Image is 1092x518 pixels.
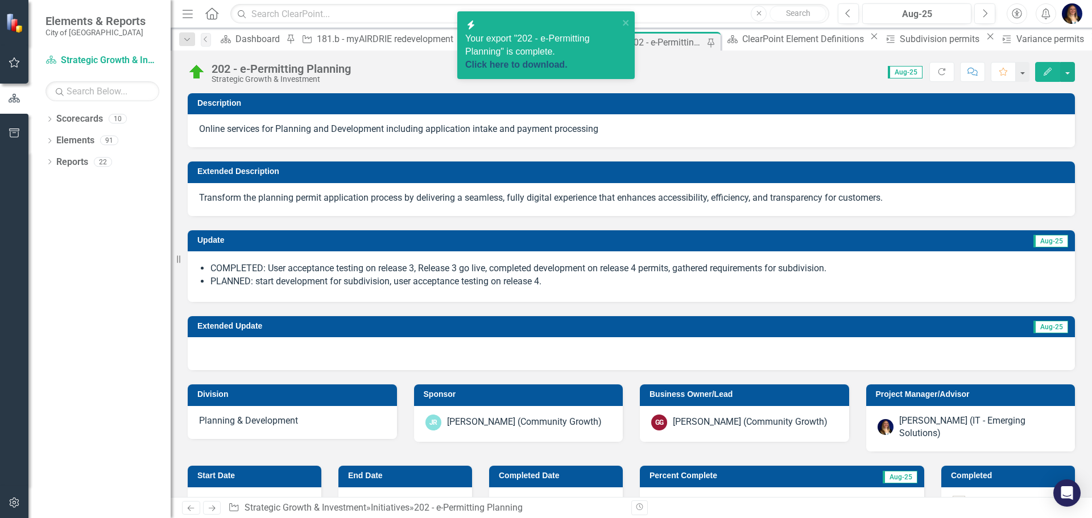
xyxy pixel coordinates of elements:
span: Your export "202 - e-Permitting Planning" is complete. [465,34,619,72]
img: Erin Busby [878,419,894,435]
div: 181.b - myAIRDRIE redevelopment [317,32,457,46]
div: Open Intercom Messenger [1053,479,1081,507]
input: Search ClearPoint... [230,4,829,24]
h3: Description [197,99,1069,107]
h3: Division [197,390,391,399]
img: ClearPoint Strategy [5,12,26,34]
div: 202 - e-Permitting Planning [212,63,351,75]
span: Elements & Reports [45,14,146,28]
a: Elements [56,134,94,147]
h3: Completed [951,471,1069,480]
p: Transform the planning permit application process by delivering a seamless, fully digital experie... [199,192,1064,205]
a: Variance permits [998,32,1087,46]
a: Scorecards [56,113,103,126]
h3: Completed Date [499,471,617,480]
a: Dashboard [217,32,283,46]
h3: Sponsor [424,390,618,399]
div: [PERSON_NAME] (Community Growth) [447,416,602,429]
h3: Percent Complete [650,471,825,480]
div: 91 [100,136,118,146]
span: Aug-25 [1033,321,1068,333]
a: 181.b - myAIRDRIE redevelopment [297,32,456,46]
span: [DATE] [199,496,226,507]
div: [PERSON_NAME] (IT - Emerging Solutions) [899,415,1064,441]
div: Strategic Growth & Investment [212,75,351,84]
input: Search Below... [45,81,159,101]
div: Aug-25 [866,7,967,21]
div: Subdivision permits [900,32,983,46]
small: City of [GEOGRAPHIC_DATA] [45,28,146,37]
li: COMPLETED: User acceptance testing on release 3, Release 3 go live, completed development on rele... [210,262,1064,275]
div: ClearPoint Element Definitions [742,32,867,46]
div: Variance permits [1016,32,1087,46]
div: 202 - e-Permitting Planning [628,35,704,49]
a: Subdivision permits [881,32,983,46]
a: Strategic Growth & Investment [45,54,159,67]
span: [DATE] [350,496,377,507]
button: close [622,16,630,29]
div: JR [425,415,441,430]
span: Online services for Planning and Development including application intake and payment processing [199,123,598,134]
div: Dashboard [235,32,283,46]
h3: End Date [348,471,466,480]
span: Aug-25 [888,66,923,78]
a: Strategic Growth & Investment [245,502,366,513]
li: PLANNED: start development for subdivision, user acceptance testing on release 4. [210,275,1064,288]
div: [PERSON_NAME] (Community Growth) [673,416,828,429]
h3: Extended Description [197,167,1069,176]
span: Search [786,9,810,18]
h3: Project Manager/Advisor [876,390,1070,399]
a: Reports [56,156,88,169]
span: Aug-25 [1033,235,1068,247]
div: 22 [94,157,112,167]
div: 202 - e-Permitting Planning [414,502,523,513]
span: Aug-25 [883,471,917,483]
img: On Target [188,63,206,81]
h3: Extended Update [197,322,759,330]
div: » » [228,502,623,515]
button: Aug-25 [862,3,971,24]
span: Planning & Development [199,415,298,426]
h3: Business Owner/Lead [650,390,843,399]
h3: Update [197,236,572,245]
h3: Start Date [197,471,316,480]
a: ClearPoint Element Definitions [723,32,867,46]
div: GG [651,415,667,430]
a: Initiatives [371,502,409,513]
div: 10 [109,114,127,124]
img: Erin Busby [1062,3,1082,24]
a: Click here to download. [465,60,568,69]
button: Search [770,6,826,22]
